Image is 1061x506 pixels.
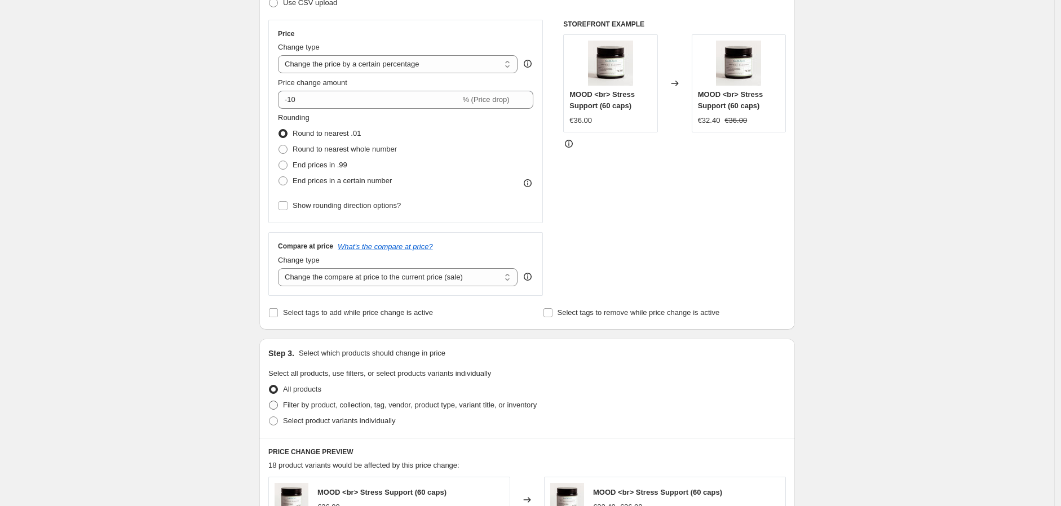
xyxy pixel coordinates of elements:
span: Show rounding direction options? [293,201,401,210]
span: Select product variants individually [283,416,395,425]
span: Select tags to add while price change is active [283,308,433,317]
span: MOOD <br> Stress Support (60 caps) [698,90,763,110]
div: help [522,271,533,282]
h6: PRICE CHANGE PREVIEW [268,447,786,456]
h3: Price [278,29,294,38]
img: MOOD-835x835_80x.jpg [588,41,633,86]
h3: Compare at price [278,242,333,251]
button: What's the compare at price? [338,242,433,251]
span: MOOD <br> Stress Support (60 caps) [317,488,446,496]
span: Round to nearest .01 [293,129,361,137]
span: 18 product variants would be affected by this price change: [268,461,459,469]
img: MOOD-835x835_80x.jpg [716,41,761,86]
span: Rounding [278,113,310,122]
input: -15 [278,91,460,109]
div: €32.40 [698,115,720,126]
span: Change type [278,256,320,264]
span: Change type [278,43,320,51]
span: Select tags to remove while price change is active [558,308,720,317]
span: MOOD <br> Stress Support (60 caps) [593,488,722,496]
span: % (Price drop) [462,95,509,104]
h2: Step 3. [268,348,294,359]
span: Filter by product, collection, tag, vendor, product type, variant title, or inventory [283,401,537,409]
div: help [522,58,533,69]
span: End prices in a certain number [293,176,392,185]
span: End prices in .99 [293,161,347,169]
span: Round to nearest whole number [293,145,397,153]
span: Price change amount [278,78,347,87]
h6: STOREFRONT EXAMPLE [563,20,786,29]
div: €36.00 [569,115,592,126]
span: Select all products, use filters, or select products variants individually [268,369,491,378]
span: All products [283,385,321,393]
p: Select which products should change in price [299,348,445,359]
span: MOOD <br> Stress Support (60 caps) [569,90,635,110]
strike: €36.00 [724,115,747,126]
